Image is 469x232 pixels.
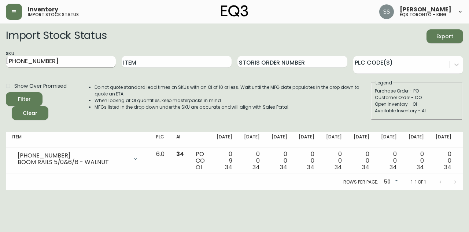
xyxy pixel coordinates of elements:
span: 34 [307,163,314,171]
div: 0 0 [299,151,314,171]
td: 6.0 [150,148,170,174]
div: Open Inventory - OI [375,101,458,108]
span: 34 [225,163,232,171]
span: 34 [280,163,287,171]
div: 0 0 [272,151,287,171]
legend: Legend [375,80,393,86]
span: Show Over Promised [14,82,67,90]
button: Clear [12,106,48,120]
th: [DATE] [293,132,320,148]
div: Available Inventory - AI [375,108,458,114]
span: [PERSON_NAME] [400,7,451,12]
div: [PHONE_NUMBER]BOOM RAILS 5/0&6/6 - WALNUT [12,151,144,167]
th: [DATE] [266,132,293,148]
div: 0 0 [326,151,342,171]
div: Filter [18,95,31,104]
th: [DATE] [403,132,430,148]
div: 50 [381,176,399,188]
th: PLC [150,132,170,148]
div: PO CO [196,151,205,171]
h5: import stock status [28,12,79,17]
span: 34 [335,163,342,171]
span: 34 [417,163,424,171]
div: 0 9 [217,151,232,171]
span: 34 [252,163,260,171]
div: 0 0 [409,151,424,171]
div: 0 0 [244,151,260,171]
th: AI [170,132,190,148]
span: 34 [444,163,451,171]
div: 0 0 [354,151,369,171]
span: 34 [389,163,397,171]
th: [DATE] [211,132,238,148]
p: 1-1 of 1 [411,179,426,185]
span: Inventory [28,7,58,12]
th: [DATE] [238,132,266,148]
button: Export [426,29,463,43]
div: Customer Order - CO [375,94,458,101]
th: [DATE] [320,132,348,148]
span: 34 [362,163,369,171]
th: [DATE] [375,132,403,148]
img: f1b6f2cda6f3b51f95337c5892ce6799 [379,4,394,19]
div: 0 0 [436,151,451,171]
li: MFGs listed in the drop down under the SKU are accurate and will align with Sales Portal. [95,104,370,110]
h5: eq3 toronto - king [400,12,447,17]
li: Do not quote standard lead times on SKUs with an OI of 10 or less. Wait until the MFG date popula... [95,84,370,97]
th: [DATE] [348,132,375,148]
th: [DATE] [430,132,457,148]
div: Purchase Order - PO [375,88,458,94]
h2: Import Stock Status [6,29,107,43]
button: Filter [6,92,43,106]
p: Rows per page: [343,179,378,185]
li: When looking at OI quantities, keep masterpacks in mind. [95,97,370,104]
span: Export [432,32,457,41]
div: 0 0 [381,151,397,171]
span: OI [196,163,202,171]
img: logo [221,5,248,17]
span: Clear [18,109,43,118]
div: [PHONE_NUMBER] [18,152,128,159]
th: Item [6,132,150,148]
div: BOOM RAILS 5/0&6/6 - WALNUT [18,159,128,166]
span: 34 [176,150,184,158]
